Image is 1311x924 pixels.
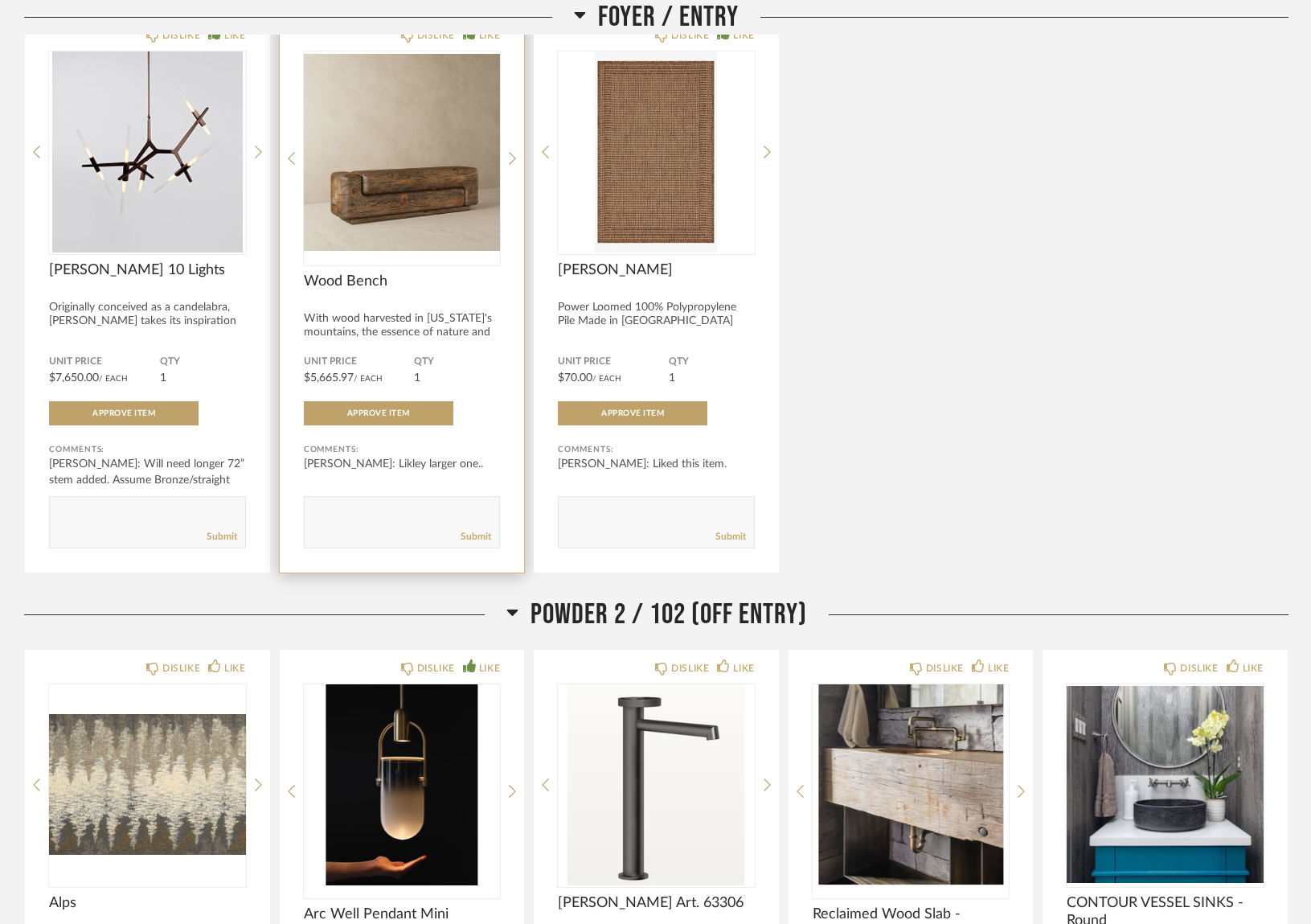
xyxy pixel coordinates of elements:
[304,312,501,353] div: With wood harvested in [US_STATE]'s mountains, the essence of nature and ...
[1067,684,1264,885] img: undefined
[49,894,246,912] span: Alps
[224,27,245,43] div: LIKE
[558,372,592,384] span: $70.00
[669,372,675,384] span: 1
[49,372,99,384] span: $7,650.00
[414,372,420,384] span: 1
[160,372,166,384] span: 1
[558,441,755,458] div: Comments:
[1243,660,1264,676] div: LIKE
[479,660,500,676] div: LIKE
[304,355,415,368] span: Unit Price
[99,375,128,383] span: / Each
[461,530,491,544] a: Submit
[926,660,964,676] div: DISLIKE
[558,456,755,472] div: [PERSON_NAME]: Liked this item.
[304,51,501,253] img: undefined
[304,441,501,458] div: Comments:
[733,27,754,43] div: LIKE
[733,660,754,676] div: LIKE
[160,355,246,368] span: QTY
[49,261,246,279] span: [PERSON_NAME] 10 Lights
[715,530,746,544] a: Submit
[162,660,200,676] div: DISLIKE
[304,51,501,253] div: 0
[304,372,354,384] span: $5,665.97
[558,261,755,279] span: [PERSON_NAME]
[304,456,501,472] div: [PERSON_NAME]: Likley larger one..
[304,401,453,425] button: Approve Item
[558,894,755,912] span: [PERSON_NAME] Art. 63306
[49,355,160,368] span: Unit Price
[304,684,501,885] img: undefined
[601,409,664,417] span: Approve Item
[592,375,621,383] span: / Each
[813,684,1010,885] img: undefined
[49,401,199,425] button: Approve Item
[558,401,707,425] button: Approve Item
[417,27,455,43] div: DISLIKE
[49,51,246,253] img: undefined
[813,684,1010,885] div: 0
[417,660,455,676] div: DISLIKE
[347,409,410,417] span: Approve Item
[988,660,1009,676] div: LIKE
[479,27,500,43] div: LIKE
[671,27,709,43] div: DISLIKE
[558,355,669,368] span: Unit Price
[304,684,501,885] div: 0
[354,375,383,383] span: / Each
[671,660,709,676] div: DISLIKE
[531,598,807,632] span: Powder 2 / 102 (Off Entry)
[49,456,246,504] div: [PERSON_NAME]: Will need longer 72” stem added. Assume Bronze/straight cut gl...
[304,273,501,290] span: Wood Bench
[92,409,155,417] span: Approve Item
[207,530,237,544] a: Submit
[49,441,246,458] div: Comments:
[162,27,200,43] div: DISLIKE
[49,684,246,885] img: undefined
[49,301,246,342] div: Originally conceived as a candelabra, [PERSON_NAME] takes its inspiration from the fi...
[1180,660,1218,676] div: DISLIKE
[669,355,755,368] span: QTY
[224,660,245,676] div: LIKE
[558,51,755,253] img: undefined
[558,301,755,328] div: Power Loomed 100% Polypropylene Pile Made in [GEOGRAPHIC_DATA]
[558,684,755,885] img: undefined
[304,906,501,923] span: Arc Well Pendant Mini
[414,355,500,368] span: QTY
